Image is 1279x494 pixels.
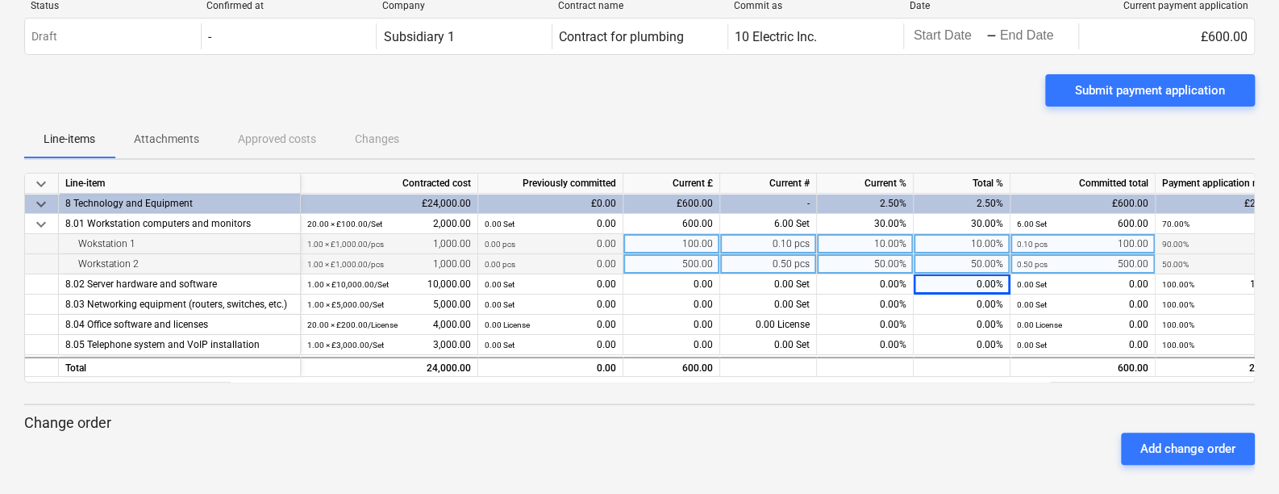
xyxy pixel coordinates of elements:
[914,214,1010,234] div: 30.00%
[307,341,384,350] small: 1.00 × £3,000.00 / Set
[65,295,294,315] div: 8.03 Networking equipment (routers, switches, etc.)
[1162,300,1194,309] small: 100.00%
[720,234,817,254] div: 0.10 pcs
[817,194,914,214] div: 2.50%
[623,194,720,214] div: £600.00
[1162,240,1189,249] small: 90.00%
[307,240,384,249] small: 1.00 × £1,000.00 / pcs
[1078,23,1254,49] div: £600.00
[720,315,817,335] div: 0.00 License
[59,174,301,194] div: Line-item
[485,280,515,289] small: 0.00 Set
[65,194,294,214] div: 8 Technology and Equipment
[65,315,294,335] div: 8.04 Office software and licenses
[986,31,997,41] div: -
[485,274,616,295] div: 0.00
[1017,214,1148,234] div: 600.00
[485,240,515,249] small: 0.00 pcs
[307,214,471,234] div: 2,000.00
[383,29,454,44] div: Subsidiary 1
[1017,220,1047,228] small: 6.00 Set
[1017,315,1148,335] div: 0.00
[817,315,914,335] div: 0.00%
[914,315,1010,335] div: 0.00%
[307,280,389,289] small: 1.00 × £10,000.00 / Set
[817,335,914,355] div: 0.00%
[1010,194,1156,214] div: £600.00
[1075,80,1225,101] div: Submit payment application
[817,254,914,274] div: 50.00%
[208,29,211,44] div: -
[307,274,471,295] div: 10,000.00
[817,295,914,315] div: 0.00%
[65,214,294,234] div: 8.01 Workstation computers and monitors
[623,335,720,355] div: 0.00
[1017,295,1148,315] div: 0.00
[485,315,616,335] div: 0.00
[623,234,720,254] div: 100.00
[623,274,720,295] div: 0.00
[914,274,1010,295] div: 0.00%
[914,295,1010,315] div: 0.00%
[559,29,684,44] div: Contract for plumbing
[817,274,914,295] div: 0.00%
[31,174,51,194] span: keyboard_arrow_down
[307,335,471,355] div: 3,000.00
[1140,438,1235,459] div: Add change order
[1045,74,1255,107] button: Submit payment application
[1017,280,1047,289] small: 0.00 Set
[1017,240,1048,249] small: 0.10 pcs
[1162,320,1194,329] small: 100.00%
[623,295,720,315] div: 0.00
[44,131,95,148] p: Line-items
[1010,174,1156,194] div: Committed total
[485,300,515,309] small: 0.00 Set
[735,29,817,44] div: 10 Electric Inc.
[1017,320,1062,329] small: 0.00 License
[485,214,616,234] div: 0.00
[623,254,720,274] div: 500.00
[31,215,51,234] span: keyboard_arrow_down
[720,295,817,315] div: 0.00 Set
[817,234,914,254] div: 10.00%
[910,25,986,48] input: Start Date
[65,274,294,295] div: 8.02 Server hardware and software
[31,28,57,45] p: Draft
[65,234,294,254] div: Wokstation 1
[623,174,720,194] div: Current £
[65,254,294,274] div: Workstation 2
[307,300,384,309] small: 1.00 × £5,000.00 / Set
[914,254,1010,274] div: 50.00%
[1017,274,1148,295] div: 0.00
[720,214,817,234] div: 6.00 Set
[65,335,294,355] div: 8.05 Telephone system and VoIP installation
[485,260,515,269] small: 0.00 pcs
[307,295,471,315] div: 5,000.00
[623,357,720,377] div: 600.00
[307,320,398,329] small: 20.00 × £200.00 / License
[1017,335,1148,355] div: 0.00
[485,335,616,355] div: 0.00
[307,220,382,228] small: 20.00 × £100.00 / Set
[1162,280,1194,289] small: 100.00%
[623,214,720,234] div: 600.00
[1017,341,1047,350] small: 0.00 Set
[24,413,1255,433] p: Change order
[485,295,616,315] div: 0.00
[478,174,623,194] div: Previously committed
[485,358,616,379] div: 0.00
[1121,433,1255,465] button: Add change order
[1162,260,1189,269] small: 50.00%
[720,335,817,355] div: 0.00 Set
[1017,234,1148,254] div: 100.00
[623,315,720,335] div: 0.00
[485,220,515,228] small: 0.00 Set
[914,234,1010,254] div: 10.00%
[307,260,384,269] small: 1.00 × £1,000.00 / pcs
[307,254,471,274] div: 1,000.00
[478,194,623,214] div: £0.00
[1010,357,1156,377] div: 600.00
[914,194,1010,214] div: 2.50%
[720,194,817,214] div: -
[720,274,817,295] div: 0.00 Set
